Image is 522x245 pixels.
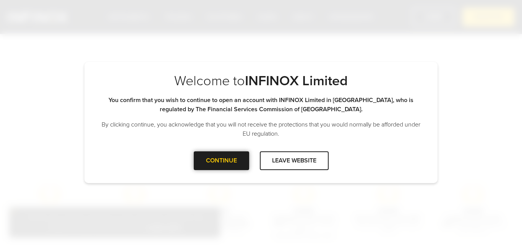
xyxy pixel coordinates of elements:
p: Welcome to [100,73,422,89]
div: CONTINUE [194,151,249,170]
strong: You confirm that you wish to continue to open an account with INFINOX Limited in [GEOGRAPHIC_DATA... [109,96,413,113]
div: LEAVE WEBSITE [260,151,329,170]
p: By clicking continue, you acknowledge that you will not receive the protections that you would no... [100,120,422,138]
strong: INFINOX Limited [245,73,348,89]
